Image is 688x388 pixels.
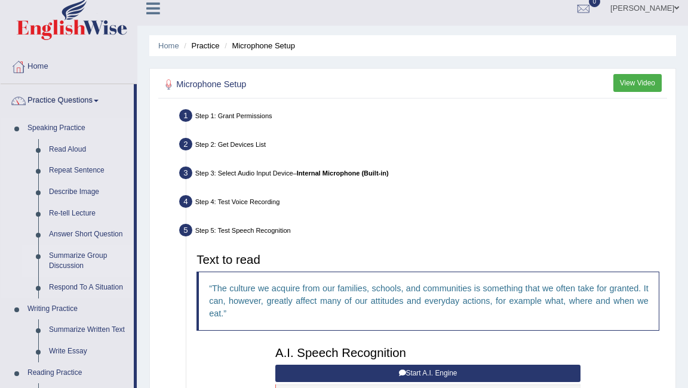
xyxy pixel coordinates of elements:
div: Step 3: Select Audio Input Device [175,164,671,186]
a: Practice Questions [1,84,134,114]
span: – [293,170,389,177]
button: Start A.I. Engine [275,365,580,382]
li: Practice [181,40,219,51]
a: Speaking Practice [22,118,134,139]
a: Re-tell Lecture [44,203,134,224]
div: Step 2: Get Devices List [175,135,671,157]
a: Reading Practice [22,362,134,384]
q: The culture we acquire from our families, schools, and communities is something that we often tak... [209,284,649,319]
a: Summarize Written Text [44,319,134,341]
a: Repeat Sentence [44,160,134,181]
div: Step 1: Grant Permissions [175,106,671,128]
a: Home [1,50,137,80]
b: Internal Microphone (Built-in) [297,170,389,177]
a: Describe Image [44,181,134,203]
h2: Microphone Setup [161,77,473,93]
a: Write Essay [44,341,134,362]
div: Step 5: Test Speech Recognition [175,221,671,243]
a: Read Aloud [44,139,134,161]
a: Respond To A Situation [44,277,134,298]
div: Step 4: Test Voice Recording [175,192,671,214]
h3: Text to read [196,253,659,266]
h3: A.I. Speech Recognition [275,346,580,359]
a: Home [158,41,179,50]
li: Microphone Setup [222,40,295,51]
button: View Video [613,74,662,91]
a: Summarize Group Discussion [44,245,134,277]
a: Answer Short Question [44,224,134,245]
a: Writing Practice [22,298,134,320]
